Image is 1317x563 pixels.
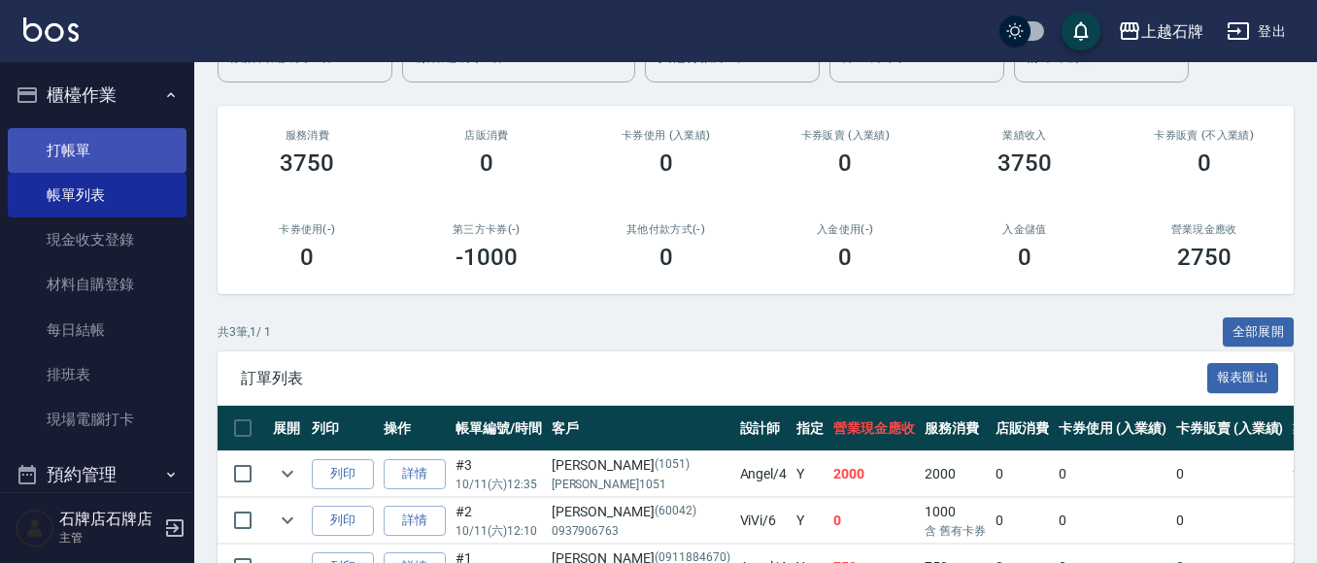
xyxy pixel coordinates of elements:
[735,498,793,544] td: ViVi /6
[1054,406,1171,451] th: 卡券使用 (入業績)
[1207,363,1279,393] button: 報表匯出
[421,129,554,142] h2: 店販消費
[599,223,732,236] h2: 其他付款方式(-)
[1171,451,1289,497] td: 0
[273,506,302,535] button: expand row
[1054,451,1171,497] td: 0
[659,149,673,177] h3: 0
[456,244,518,271] h3: -1000
[312,459,374,489] button: 列印
[552,502,730,522] div: [PERSON_NAME]
[547,406,735,451] th: 客戶
[1062,12,1100,50] button: save
[8,217,186,262] a: 現金收支登錄
[779,223,912,236] h2: 入金使用(-)
[268,406,307,451] th: 展開
[312,506,374,536] button: 列印
[59,529,158,546] p: 主管
[552,522,730,540] p: 0937906763
[300,244,314,271] h3: 0
[1219,14,1294,50] button: 登出
[456,522,542,540] p: 10/11 (六) 12:10
[1054,498,1171,544] td: 0
[59,510,158,529] h5: 石牌店石牌店
[1207,368,1279,386] a: 報表匯出
[920,498,991,544] td: 1000
[8,70,186,120] button: 櫃檯作業
[280,149,334,177] h3: 3750
[8,352,186,397] a: 排班表
[920,406,991,451] th: 服務消費
[792,498,828,544] td: Y
[241,129,374,142] h3: 服務消費
[599,129,732,142] h2: 卡券使用 (入業績)
[735,451,793,497] td: Angel /4
[828,451,920,497] td: 2000
[991,451,1055,497] td: 0
[384,459,446,489] a: 詳情
[218,323,271,341] p: 共 3 筆, 1 / 1
[659,244,673,271] h3: 0
[241,223,374,236] h2: 卡券使用(-)
[451,451,547,497] td: #3
[1198,149,1211,177] h3: 0
[838,244,852,271] h3: 0
[655,455,690,476] p: (1051)
[828,498,920,544] td: 0
[991,498,1055,544] td: 0
[920,451,991,497] td: 2000
[828,406,920,451] th: 營業現金應收
[735,406,793,451] th: 設計師
[997,149,1052,177] h3: 3750
[8,308,186,352] a: 每日結帳
[655,502,696,522] p: (60042)
[552,476,730,493] p: [PERSON_NAME]1051
[991,406,1055,451] th: 店販消費
[456,476,542,493] p: 10/11 (六) 12:35
[1141,19,1203,44] div: 上越石牌
[421,223,554,236] h2: 第三方卡券(-)
[1223,317,1295,348] button: 全部展開
[838,149,852,177] h3: 0
[8,173,186,217] a: 帳單列表
[1018,244,1031,271] h3: 0
[792,406,828,451] th: 指定
[451,406,547,451] th: 帳單編號/時間
[1171,498,1289,544] td: 0
[925,522,986,540] p: 含 舊有卡券
[307,406,379,451] th: 列印
[16,509,54,547] img: Person
[451,498,547,544] td: #2
[8,397,186,442] a: 現場電腦打卡
[1137,223,1270,236] h2: 營業現金應收
[241,369,1207,388] span: 訂單列表
[273,459,302,488] button: expand row
[779,129,912,142] h2: 卡券販賣 (入業績)
[1110,12,1211,51] button: 上越石牌
[1171,406,1289,451] th: 卡券販賣 (入業績)
[1137,129,1270,142] h2: 卡券販賣 (不入業績)
[959,223,1092,236] h2: 入金儲值
[8,128,186,173] a: 打帳單
[552,455,730,476] div: [PERSON_NAME]
[480,149,493,177] h3: 0
[384,506,446,536] a: 詳情
[8,262,186,307] a: 材料自購登錄
[792,451,828,497] td: Y
[8,449,186,500] button: 預約管理
[1177,244,1232,271] h3: 2750
[379,406,451,451] th: 操作
[23,17,79,42] img: Logo
[959,129,1092,142] h2: 業績收入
